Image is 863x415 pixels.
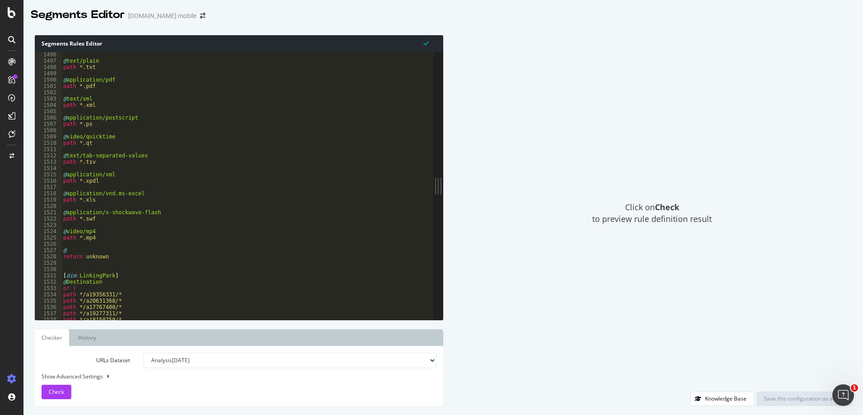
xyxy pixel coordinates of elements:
div: arrow-right-arrow-left [200,13,205,19]
div: Save this configuration as active [764,395,844,402]
div: 1528 [35,254,62,260]
div: 1510 [35,140,62,146]
div: 1498 [35,64,62,70]
div: 1514 [35,165,62,171]
div: 1496 [35,51,62,58]
div: 1521 [35,209,62,216]
div: 1532 [35,279,62,285]
span: Check [49,388,64,396]
span: Click on to preview rule definition result [592,202,712,225]
div: 1538 [35,317,62,323]
div: 1519 [35,197,62,203]
button: Knowledge Base [691,392,754,406]
div: 1534 [35,291,62,298]
div: 1531 [35,272,62,279]
div: 1530 [35,266,62,272]
span: Syntax is valid [423,39,429,47]
label: URLs Dataset [35,353,137,368]
div: 1520 [35,203,62,209]
div: 1504 [35,102,62,108]
div: 1536 [35,304,62,310]
div: 1507 [35,121,62,127]
div: 1509 [35,134,62,140]
div: [DOMAIN_NAME] mobile [128,11,196,20]
div: 1508 [35,127,62,134]
div: 1524 [35,228,62,235]
div: 1513 [35,159,62,165]
span: 1 [851,384,858,392]
div: 1526 [35,241,62,247]
div: 1516 [35,178,62,184]
div: 1497 [35,58,62,64]
div: 1512 [35,152,62,159]
div: Segments Rules Editor [35,35,443,52]
div: 1518 [35,190,62,197]
div: 1527 [35,247,62,254]
div: 1517 [35,184,62,190]
div: Knowledge Base [705,395,747,402]
div: 1506 [35,115,62,121]
button: Check [42,385,71,399]
div: 1515 [35,171,62,178]
div: 1501 [35,83,62,89]
div: Show Advanced Settings [35,373,430,380]
button: Save this configuration as active [756,392,852,406]
div: 1500 [35,77,62,83]
div: 1505 [35,108,62,115]
div: 1511 [35,146,62,152]
iframe: Intercom live chat [832,384,854,406]
div: 1502 [35,89,62,96]
strong: Check [655,202,679,212]
a: Knowledge Base [691,395,754,402]
div: 1535 [35,298,62,304]
div: Segments Editor [31,7,125,23]
div: 1525 [35,235,62,241]
a: History [71,329,103,346]
div: 1523 [35,222,62,228]
div: 1537 [35,310,62,317]
div: 1533 [35,285,62,291]
a: Checker [35,329,69,346]
div: 1499 [35,70,62,77]
div: 1529 [35,260,62,266]
div: 1522 [35,216,62,222]
div: 1503 [35,96,62,102]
